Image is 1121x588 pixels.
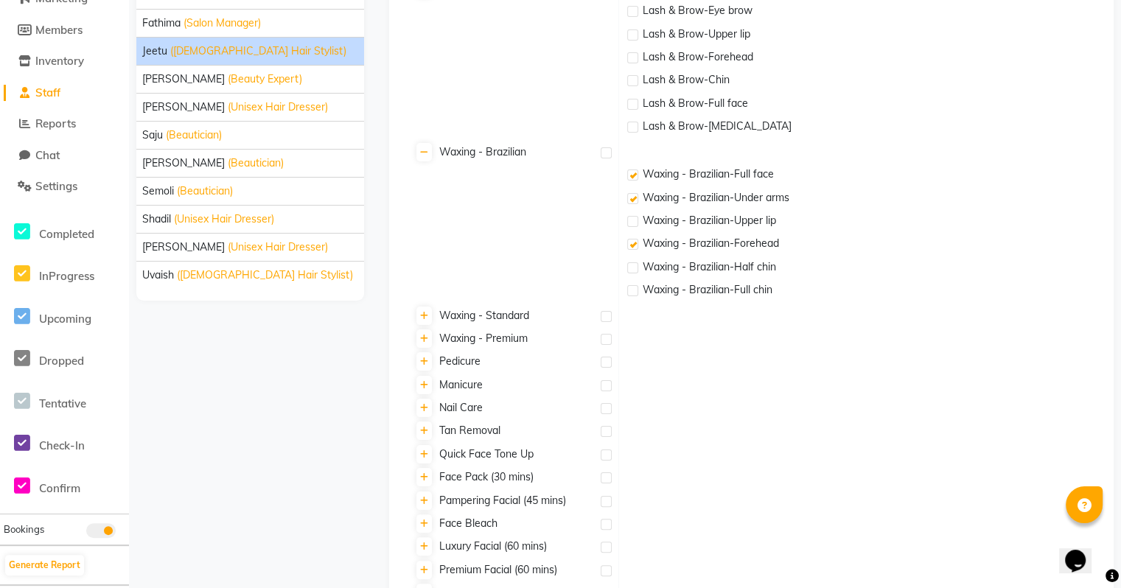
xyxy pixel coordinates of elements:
[177,183,233,199] span: (Beautician)
[228,239,328,255] span: (Unisex Hair Dresser)
[643,27,750,41] span: Lash & Brow-Upper lip
[643,50,753,63] span: Lash & Brow-Forehead
[39,227,94,241] span: Completed
[439,539,547,553] span: Luxury Facial (60 mins)
[643,119,792,133] span: Lash & Brow-[MEDICAL_DATA]
[166,127,222,143] span: (Beautician)
[184,15,261,31] span: (Salon Manager)
[142,127,163,143] span: Saju
[643,214,776,227] span: Waxing - Brazilian-Upper lip
[4,116,125,133] a: Reports
[439,378,483,391] span: Manicure
[643,97,748,110] span: Lash & Brow-Full face
[439,401,483,414] span: Nail Care
[643,237,779,250] span: Waxing - Brazilian-Forehead
[4,53,125,70] a: Inventory
[142,155,225,171] span: [PERSON_NAME]
[643,73,730,86] span: Lash & Brow-Chin
[1059,529,1106,573] iframe: chat widget
[177,267,353,283] span: ([DEMOGRAPHIC_DATA] Hair Stylist)
[39,354,84,368] span: Dropped
[439,470,534,483] span: Face Pack (30 mins)
[439,145,526,158] span: Waxing - Brazilian
[228,71,302,87] span: (Beauty Expert)
[5,555,84,575] button: Generate Report
[35,85,60,99] span: Staff
[142,71,225,87] span: [PERSON_NAME]
[439,517,497,530] span: Face Bleach
[4,523,44,535] span: Bookings
[39,438,85,452] span: Check-In
[142,211,171,227] span: Shadil
[643,167,774,181] span: Waxing - Brazilian-Full face
[35,116,76,130] span: Reports
[643,260,776,273] span: Waxing - Brazilian-Half chin
[35,54,84,68] span: Inventory
[439,332,528,345] span: Waxing - Premium
[643,283,772,296] span: Waxing - Brazilian-Full chin
[142,43,167,59] span: Jeetu
[35,148,60,162] span: Chat
[4,22,125,39] a: Members
[142,183,174,199] span: Semoli
[228,99,328,115] span: (Unisex Hair Dresser)
[643,191,789,204] span: Waxing - Brazilian-Under arms
[439,424,500,437] span: Tan Removal
[142,15,181,31] span: Fathima
[4,85,125,102] a: Staff
[142,267,174,283] span: Uvaish
[439,563,557,576] span: Premium Facial (60 mins)
[439,354,481,368] span: Pedicure
[174,211,274,227] span: (Unisex Hair Dresser)
[35,23,83,37] span: Members
[142,239,225,255] span: [PERSON_NAME]
[35,179,77,193] span: Settings
[142,99,225,115] span: [PERSON_NAME]
[170,43,346,59] span: ([DEMOGRAPHIC_DATA] Hair Stylist)
[439,447,534,461] span: Quick Face Tone Up
[4,178,125,195] a: Settings
[4,147,125,164] a: Chat
[39,396,86,410] span: Tentative
[643,4,752,17] span: Lash & Brow-Eye brow
[39,312,91,326] span: Upcoming
[39,269,94,283] span: InProgress
[439,309,529,322] span: Waxing - Standard
[439,494,566,507] span: Pampering Facial (45 mins)
[228,155,284,171] span: (Beautician)
[39,481,80,495] span: Confirm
